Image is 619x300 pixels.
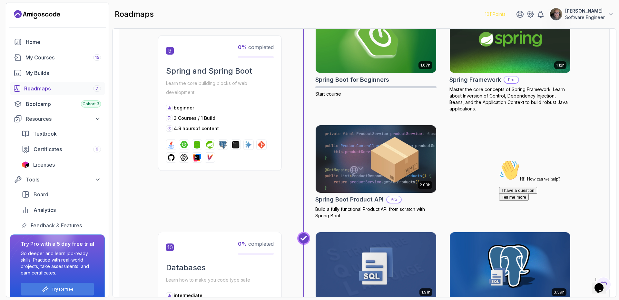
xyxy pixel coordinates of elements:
[166,66,274,76] h2: Spring and Spring Boot
[449,75,501,84] h2: Spring Framework
[18,219,105,232] a: feedback
[166,79,274,97] p: Learn the core building blocks of web development
[10,113,105,125] button: Resources
[167,141,175,149] img: java logo
[34,206,56,214] span: Analytics
[193,141,201,149] img: spring-data-jpa logo
[315,206,437,219] p: Build a fully functional Product API from scratch with Spring Boot.
[232,141,240,149] img: terminal logo
[166,243,174,251] span: 10
[592,274,613,294] iframe: chat widget
[504,77,518,83] p: Pro
[556,63,565,68] p: 1.12h
[10,98,105,110] a: bootcamp
[550,8,614,21] button: user profile image[PERSON_NAME]Software Engineer
[10,174,105,185] button: Tools
[449,86,571,112] p: Master the core concepts of Spring Framework. Learn about Inversion of Control, Dependency Inject...
[315,125,437,219] a: Spring Boot Product API card2.09hSpring Boot Product APIProBuild a fully functional Product API f...
[10,82,105,95] a: roadmaps
[166,263,274,273] h2: Databases
[3,30,41,36] button: I have a question
[206,141,214,149] img: spring logo
[238,241,247,247] span: 0 %
[18,158,105,171] a: licenses
[316,125,436,193] img: Spring Boot Product API card
[25,54,101,61] div: My Courses
[115,9,154,19] h2: roadmaps
[10,36,105,48] a: home
[315,5,437,97] a: Spring Boot for Beginners card1.67hSpring Boot for BeginnersStart course
[167,154,175,161] img: github logo
[26,115,101,123] div: Resources
[206,154,214,161] img: maven logo
[3,3,119,43] div: 👋Hi! How can we help?I have a questionTell me more
[554,290,565,295] p: 3.39h
[180,141,188,149] img: spring-boot logo
[258,141,265,149] img: git logo
[198,115,215,121] span: / 1 Build
[180,154,188,161] img: chatgpt logo
[238,44,274,50] span: completed
[315,195,384,204] h2: Spring Boot Product API
[14,9,60,20] a: Landing page
[174,292,202,299] p: intermediate
[565,14,605,21] p: Software Engineer
[26,176,101,183] div: Tools
[34,145,62,153] span: Certificates
[3,3,23,23] img: :wave:
[18,188,105,201] a: board
[25,69,101,77] div: My Builds
[26,100,101,108] div: Bootcamp
[245,141,252,149] img: ai logo
[31,222,82,229] span: Feedback & Features
[316,232,436,300] img: Up and Running with SQL and Databases card
[238,44,247,50] span: 0 %
[22,161,29,168] img: jetbrains icon
[33,161,55,169] span: Licenses
[450,5,570,73] img: Spring Framework card
[21,250,94,276] p: Go deeper and learn job-ready skills. Practice with real-world projects, take assessments, and ea...
[3,36,32,43] button: Tell me more
[238,241,274,247] span: completed
[33,130,57,138] span: Textbook
[24,85,101,92] div: Roadmaps
[95,55,99,60] span: 15
[315,91,341,97] span: Start course
[420,182,430,188] p: 2.09h
[219,141,227,149] img: postgres logo
[174,115,197,121] span: 3 Courses
[316,5,436,73] img: Spring Boot for Beginners card
[387,196,401,203] p: Pro
[10,51,105,64] a: courses
[174,105,194,111] p: beginner
[166,275,274,284] p: Learn how to make you code type safe
[450,232,570,300] img: SQL and Databases Fundamentals card
[3,19,64,24] span: Hi! How can we help?
[550,8,562,20] img: user profile image
[34,191,48,198] span: Board
[26,38,101,46] div: Home
[315,75,389,84] h2: Spring Boot for Beginners
[18,143,105,156] a: certificates
[496,157,613,271] iframe: chat widget
[10,67,105,79] a: builds
[96,147,98,152] span: 6
[83,101,99,107] span: Cohort 3
[166,47,174,55] span: 9
[96,86,98,91] span: 7
[565,8,605,14] p: [PERSON_NAME]
[193,154,201,161] img: intellij logo
[21,283,94,296] button: Try for free
[18,203,105,216] a: analytics
[421,290,430,295] p: 1.91h
[52,287,74,292] a: Try for free
[485,11,506,17] p: 1011 Points
[449,5,571,112] a: Spring Framework card1.12hSpring FrameworkProMaster the core concepts of Spring Framework. Learn ...
[420,63,430,68] p: 1.67h
[174,125,219,132] p: 4.9 hours of content
[18,127,105,140] a: textbook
